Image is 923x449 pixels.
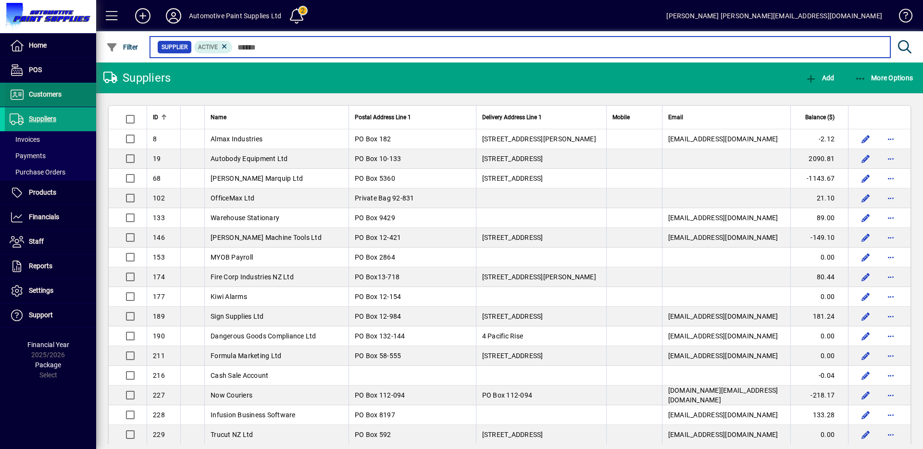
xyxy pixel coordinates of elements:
span: [EMAIL_ADDRESS][DOMAIN_NAME] [668,135,778,143]
button: More options [883,151,898,166]
span: Home [29,41,47,49]
button: Edit [858,289,873,304]
button: Add [127,7,158,25]
span: Products [29,188,56,196]
div: Suppliers [103,70,171,86]
button: More options [883,249,898,265]
span: MYOB Payroll [211,253,253,261]
span: Cash Sale Account [211,372,268,379]
span: Fire Corp Industries NZ Ltd [211,273,294,281]
span: Email [668,112,683,123]
span: [EMAIL_ADDRESS][DOMAIN_NAME] [668,332,778,340]
span: Invoices [10,136,40,143]
button: More options [883,368,898,383]
a: Knowledge Base [892,2,911,33]
span: Balance ($) [805,112,835,123]
td: 0.00 [790,287,848,307]
span: Financial Year [27,341,69,349]
span: Sign Supplies Ltd [211,312,263,320]
a: Reports [5,254,96,278]
button: Edit [858,427,873,442]
span: PO Box 9429 [355,214,395,222]
div: Email [668,112,785,123]
span: [PERSON_NAME] Marquip Ltd [211,175,303,182]
td: -218.17 [790,386,848,405]
span: Package [35,361,61,369]
span: [STREET_ADDRESS] [482,431,543,438]
a: Invoices [5,131,96,148]
div: ID [153,112,175,123]
button: More options [883,230,898,245]
a: POS [5,58,96,82]
button: More options [883,210,898,225]
span: Warehouse Stationary [211,214,279,222]
button: More options [883,348,898,363]
span: [EMAIL_ADDRESS][DOMAIN_NAME] [668,411,778,419]
span: [EMAIL_ADDRESS][DOMAIN_NAME] [668,214,778,222]
span: [STREET_ADDRESS] [482,352,543,360]
span: PO Box 12-421 [355,234,401,241]
div: [PERSON_NAME] [PERSON_NAME][EMAIL_ADDRESS][DOMAIN_NAME] [666,8,882,24]
span: 146 [153,234,165,241]
span: Almax Industries [211,135,262,143]
span: PO Box 10-133 [355,155,401,162]
button: Edit [858,309,873,324]
span: [DOMAIN_NAME][EMAIL_ADDRESS][DOMAIN_NAME] [668,387,778,404]
button: Filter [104,38,141,56]
span: [PERSON_NAME] Machine Tools Ltd [211,234,322,241]
span: Dangerous Goods Compliance Ltd [211,332,316,340]
span: PO Box 58-555 [355,352,401,360]
span: Formula Marketing Ltd [211,352,281,360]
button: Edit [858,230,873,245]
span: 174 [153,273,165,281]
td: -149.10 [790,228,848,248]
td: 0.00 [790,346,848,366]
a: Settings [5,279,96,303]
span: Autobody Equipment Ltd [211,155,288,162]
span: Settings [29,287,53,294]
button: Edit [858,348,873,363]
span: PO Box 592 [355,431,391,438]
button: More options [883,309,898,324]
td: 89.00 [790,208,848,228]
span: OfficeMax Ltd [211,194,254,202]
span: 4 Pacific Rise [482,332,524,340]
button: Edit [858,190,873,206]
td: 80.44 [790,267,848,287]
span: [STREET_ADDRESS] [482,155,543,162]
span: Delivery Address Line 1 [482,112,542,123]
span: PO Box 5360 [355,175,395,182]
a: Purchase Orders [5,164,96,180]
span: PO Box 12-984 [355,312,401,320]
button: Edit [858,210,873,225]
span: [STREET_ADDRESS] [482,175,543,182]
button: Edit [858,328,873,344]
a: Support [5,303,96,327]
button: Edit [858,171,873,186]
button: More options [883,407,898,423]
span: 102 [153,194,165,202]
a: Home [5,34,96,58]
span: POS [29,66,42,74]
button: Edit [858,368,873,383]
button: Edit [858,151,873,166]
span: Postal Address Line 1 [355,112,411,123]
button: Edit [858,131,873,147]
button: More options [883,427,898,442]
button: More Options [852,69,916,87]
td: 0.00 [790,425,848,445]
span: Support [29,311,53,319]
span: Payments [10,152,46,160]
span: Reports [29,262,52,270]
span: More Options [855,74,913,82]
span: Now Couriers [211,391,252,399]
span: [STREET_ADDRESS][PERSON_NAME] [482,135,596,143]
button: More options [883,328,898,344]
a: Products [5,181,96,205]
span: [STREET_ADDRESS] [482,312,543,320]
a: Customers [5,83,96,107]
div: Automotive Paint Supplies Ltd [189,8,281,24]
span: PO Box13-718 [355,273,399,281]
span: 133 [153,214,165,222]
span: [STREET_ADDRESS] [482,234,543,241]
